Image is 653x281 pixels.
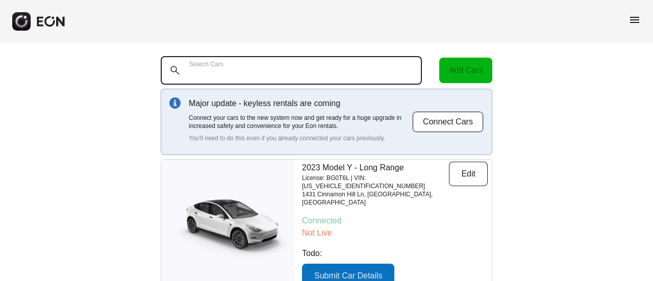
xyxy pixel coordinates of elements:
[302,227,488,239] p: Not Live
[161,193,294,259] img: car
[169,97,181,109] img: info
[189,60,223,68] label: Search Cars
[302,162,449,174] p: 2023 Model Y - Long Range
[302,174,449,190] p: License: BG0T6L | VIN: [US_VEHICLE_IDENTIFICATION_NUMBER]
[449,162,488,186] button: Edit
[189,97,412,110] p: Major update - keyless rentals are coming
[189,134,412,142] p: You'll need to do this even if you already connected your cars previously.
[302,190,449,207] p: 1431 Cinnamon Hill Ln, [GEOGRAPHIC_DATA], [GEOGRAPHIC_DATA]
[629,14,641,26] span: menu
[302,215,488,227] p: Connected
[412,111,484,133] button: Connect Cars
[302,247,488,260] p: Todo:
[189,114,412,130] p: Connect your cars to the new system now and get ready for a huge upgrade in increased safety and ...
